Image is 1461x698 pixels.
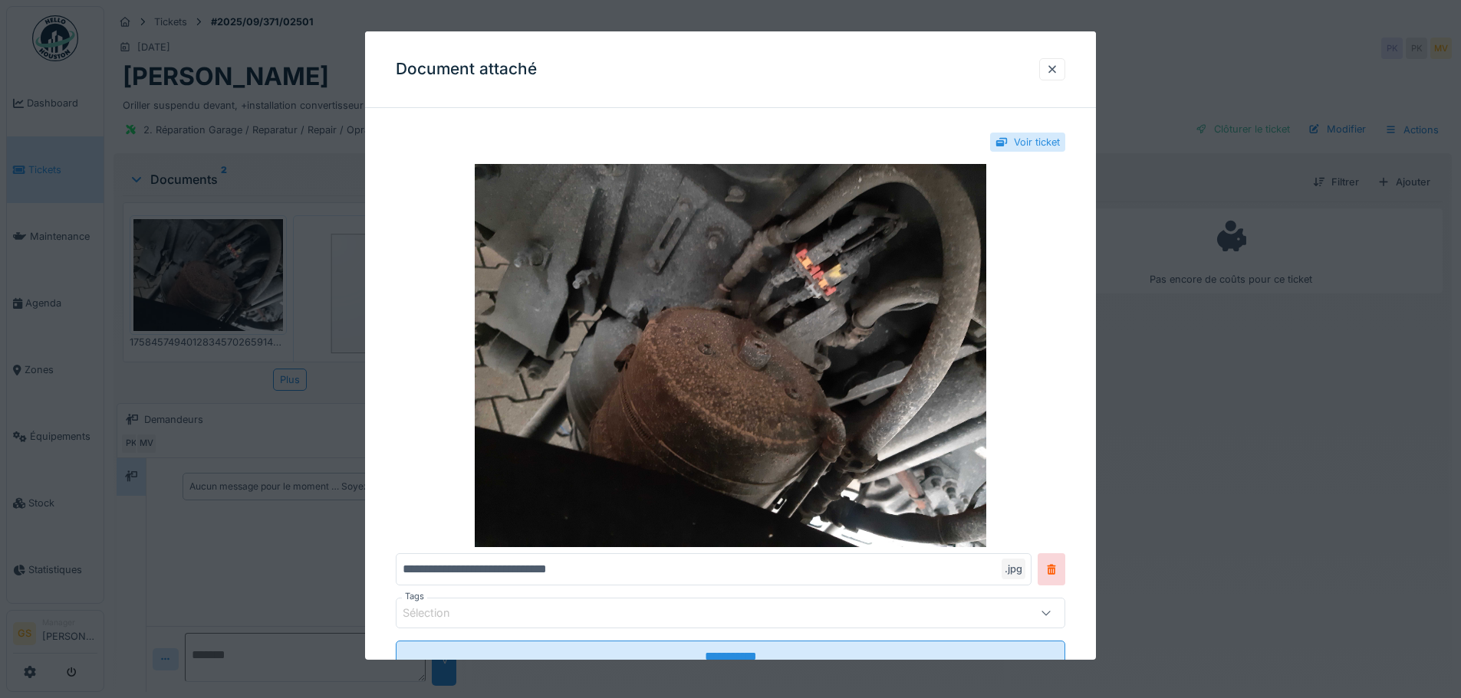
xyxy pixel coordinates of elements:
[396,164,1065,547] img: b52de634-4be6-4467-a090-e9d059c44a2e-1758457494012834570265914084169.jpg
[403,605,472,621] div: Sélection
[396,60,537,79] h3: Document attaché
[1014,135,1060,149] div: Voir ticket
[402,590,427,603] label: Tags
[1002,559,1025,579] div: .jpg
